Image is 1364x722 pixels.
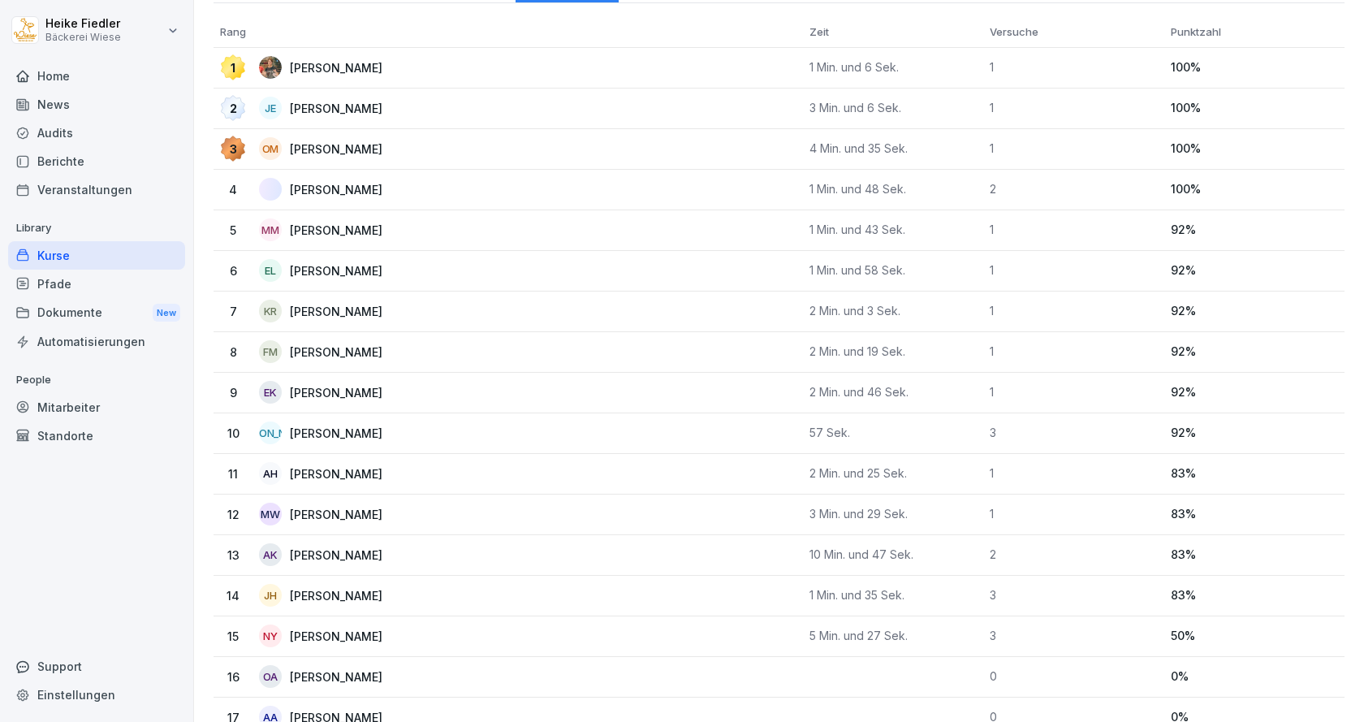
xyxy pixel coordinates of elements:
div: New [153,304,180,322]
p: [PERSON_NAME] [290,141,408,158]
p: 92 % [1171,263,1338,278]
p: 1 [990,304,1157,318]
div: MW [259,503,282,525]
p: 92 % [1171,344,1338,359]
p: 83 % [1171,588,1338,603]
p: 0 % [1171,669,1338,684]
span: Versuche [990,25,1038,38]
p: [PERSON_NAME] [290,506,408,523]
p: 2 Min. und 3 Sek. [809,304,977,318]
p: 5 Min. und 27 Sek. [809,629,977,643]
p: 100 % [1171,182,1338,197]
div: FM [259,340,282,363]
div: JE [259,97,282,119]
div: EL [259,259,282,282]
p: 3 [990,426,1157,440]
div: KR [259,300,282,322]
p: [PERSON_NAME] [290,262,408,279]
p: 7 [220,303,246,320]
p: 10 Min. und 47 Sek. [809,547,977,562]
p: 100 % [1171,141,1338,156]
p: 50 % [1171,629,1338,643]
p: 9 [220,384,246,401]
a: Berichte [8,147,185,175]
p: 13 [220,547,246,564]
a: Home [8,62,185,90]
p: 92 % [1171,426,1338,440]
p: 3 Min. und 6 Sek. [809,101,977,115]
div: MM [259,218,282,241]
p: [PERSON_NAME] [290,547,408,564]
p: 2 Min. und 19 Sek. [809,344,977,359]
a: Kurse [8,241,185,270]
p: 0 [990,669,1157,684]
p: 1 [990,60,1157,75]
a: Audits [8,119,185,147]
p: 2 Min. und 46 Sek. [809,385,977,400]
p: 83 % [1171,466,1338,481]
p: 100 % [1171,60,1338,75]
p: 1 [990,344,1157,359]
p: 1 [990,141,1157,156]
p: 3 [990,629,1157,643]
div: NY [259,625,282,647]
a: Veranstaltungen [8,175,185,204]
p: 1 [990,223,1157,237]
p: [PERSON_NAME] [290,303,408,320]
p: People [8,367,185,393]
p: 2 Min. und 25 Sek. [809,466,977,481]
p: 1 Min. und 6 Sek. [809,60,977,75]
p: Library [8,215,185,241]
p: [PERSON_NAME] [290,222,408,239]
p: [PERSON_NAME] [290,425,408,442]
p: 1 Min. und 35 Sek. [809,588,977,603]
p: 92 % [1171,223,1338,237]
p: [PERSON_NAME] [290,465,408,482]
p: [PERSON_NAME] [290,384,408,401]
p: [PERSON_NAME] [290,344,408,361]
p: 4 [220,181,246,198]
p: [PERSON_NAME] [290,628,408,645]
p: 100 % [1171,101,1338,115]
p: 11 [220,465,246,482]
div: Mitarbeiter [8,393,185,422]
span: Zeit [809,25,829,38]
p: 1 [990,385,1157,400]
p: 1 Min. und 43 Sek. [809,223,977,237]
p: 8 [220,344,246,361]
a: DokumenteNew [8,298,185,328]
a: Standorte [8,422,185,450]
span: Punktzahl [1171,25,1221,38]
span: Rang [220,25,246,38]
div: [PERSON_NAME] [259,422,282,444]
p: [PERSON_NAME] [290,100,408,117]
p: 4 Min. und 35 Sek. [809,141,977,156]
p: 10 [220,425,246,442]
p: 2 [990,547,1157,562]
p: 1 [990,507,1157,521]
p: 1 Min. und 58 Sek. [809,263,977,278]
p: 1 [990,101,1157,115]
p: 1 Min. und 48 Sek. [809,182,977,197]
p: 5 [220,222,246,239]
p: Heike Fiedler [45,17,121,31]
div: OM [259,137,282,160]
p: 92 % [1171,385,1338,400]
div: JH [259,584,282,607]
a: Einstellungen [8,681,185,709]
img: hbed8kdgv1daia9o06r67h7c.png [259,178,282,201]
p: 16 [220,668,246,685]
a: News [8,90,185,119]
p: [PERSON_NAME] [290,59,408,76]
p: 83 % [1171,547,1338,562]
a: Automatisierungen [8,327,185,356]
